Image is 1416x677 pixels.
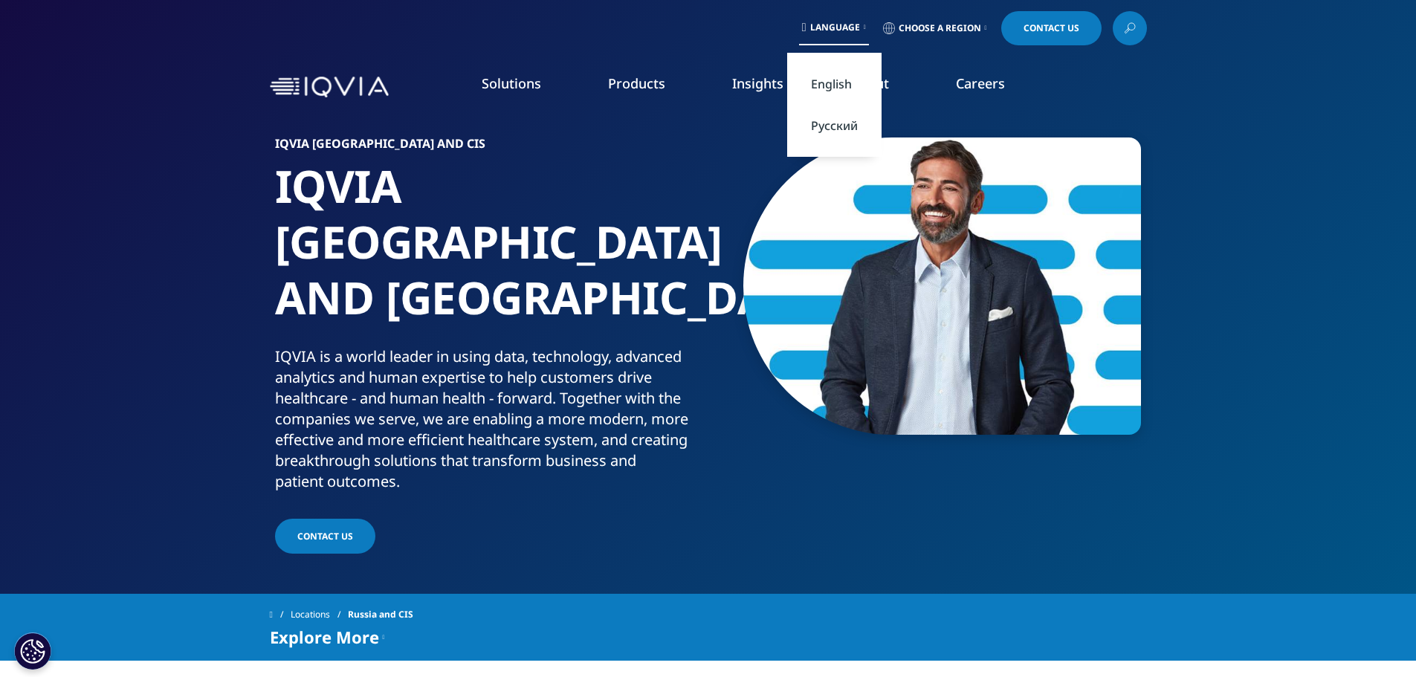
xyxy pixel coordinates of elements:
[270,628,379,646] span: Explore More
[732,74,783,92] a: Insights
[1001,11,1102,45] a: Contact Us
[899,22,981,34] span: Choose a Region
[275,346,702,492] div: IQVIA is a world leader in using data, technology, advanced analytics and human expertise to help...
[297,530,353,542] span: CONTACT US
[956,74,1005,92] a: Careers
[275,158,702,346] h1: IQVIA [GEOGRAPHIC_DATA] AND [GEOGRAPHIC_DATA]
[810,22,860,33] span: Language
[275,519,375,554] a: CONTACT US
[348,601,413,628] span: Russia and CIS
[291,601,348,628] a: Locations
[743,137,1141,435] img: 6_rbuportraitoption.jpg
[395,52,1147,122] nav: Primary
[275,137,702,158] h6: IQVIA [GEOGRAPHIC_DATA] and CIS
[787,63,882,105] a: English
[14,632,51,670] button: Настройки файлов cookie
[608,74,665,92] a: Products
[482,74,541,92] a: Solutions
[270,77,389,98] img: IQVIA Healthcare Information Technology and Pharma Clinical Research Company
[1024,24,1079,33] span: Contact Us
[787,105,882,146] a: Русский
